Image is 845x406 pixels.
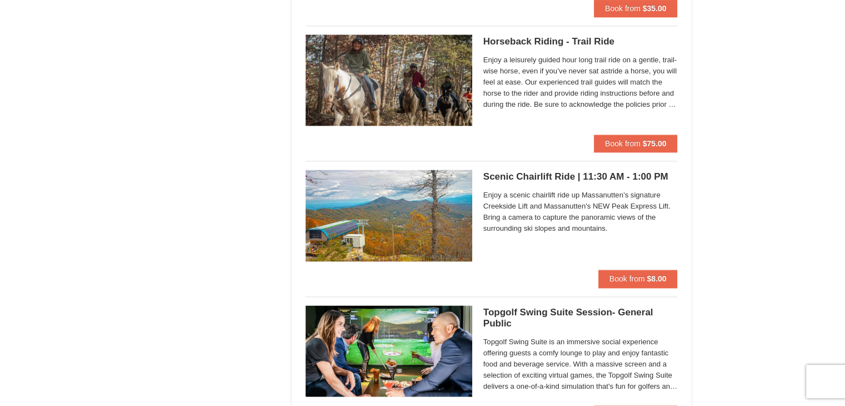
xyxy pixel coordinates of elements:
[306,170,472,261] img: 24896431-13-a88f1aaf.jpg
[647,274,666,283] strong: $8.00
[598,270,678,288] button: Book from $8.00
[483,36,678,47] h5: Horseback Riding - Trail Ride
[483,55,678,110] span: Enjoy a leisurely guided hour long trail ride on a gentle, trail-wise horse, even if you’ve never...
[605,139,641,148] span: Book from
[483,307,678,329] h5: Topgolf Swing Suite Session- General Public
[483,171,678,182] h5: Scenic Chairlift Ride | 11:30 AM - 1:00 PM
[306,305,472,397] img: 19664770-17-d333e4c3.jpg
[643,4,667,13] strong: $35.00
[643,139,667,148] strong: $75.00
[483,190,678,234] span: Enjoy a scenic chairlift ride up Massanutten’s signature Creekside Lift and Massanutten's NEW Pea...
[609,274,645,283] span: Book from
[306,34,472,126] img: 21584748-79-4e8ac5ed.jpg
[605,4,641,13] span: Book from
[483,336,678,392] span: Topgolf Swing Suite is an immersive social experience offering guests a comfy lounge to play and ...
[594,135,678,152] button: Book from $75.00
